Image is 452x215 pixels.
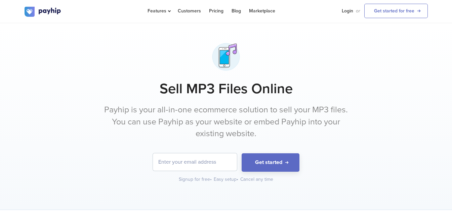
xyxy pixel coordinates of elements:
img: logo.svg [25,7,61,17]
input: Enter your email address [153,153,237,171]
span: Features [148,8,170,14]
h1: Sell MP3 Files Online [25,80,428,97]
div: Cancel any time [240,176,273,183]
img: audio-player-opzzyjkop9oe3a9s1cff9.png [209,40,243,74]
span: • [237,176,238,182]
p: Payhip is your all-in-one ecommerce solution to sell your MP3 files. You can use Payhip as your w... [100,104,352,140]
div: Signup for free [179,176,212,183]
a: Get started for free [364,4,428,18]
span: • [210,176,212,182]
div: Easy setup [214,176,239,183]
button: Get started [242,153,299,172]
